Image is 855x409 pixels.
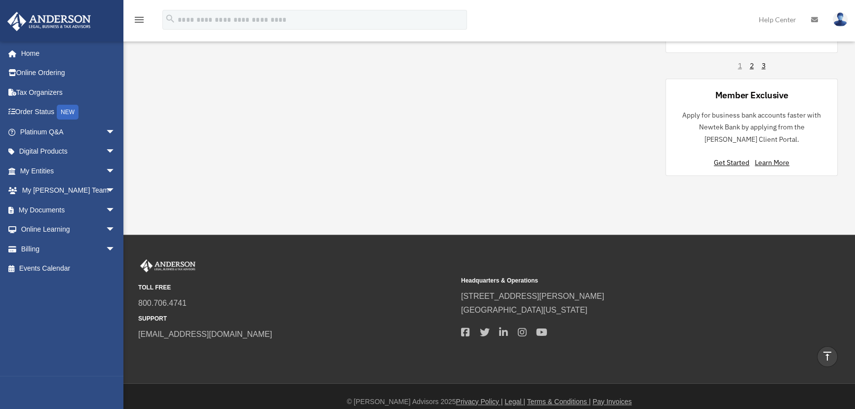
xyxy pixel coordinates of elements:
div: NEW [57,105,78,120]
a: Legal | [505,398,525,406]
a: 3 [762,61,766,71]
div: Member Exclusive [715,89,788,101]
span: arrow_drop_down [106,181,125,201]
a: Tax Organizers [7,82,130,102]
a: Get Started [714,158,753,167]
a: [STREET_ADDRESS][PERSON_NAME] [461,292,604,300]
p: Apply for business bank accounts faster with Newtek Bank by applying from the [PERSON_NAME] Clien... [674,109,829,146]
a: menu [133,17,145,26]
img: User Pic [833,12,848,27]
a: Events Calendar [7,259,130,279]
a: Learn More [755,158,789,167]
span: arrow_drop_down [106,142,125,162]
a: Terms & Conditions | [527,398,591,406]
span: arrow_drop_down [106,200,125,220]
a: 2 [750,61,754,71]
a: [EMAIL_ADDRESS][DOMAIN_NAME] [138,330,272,338]
a: My [PERSON_NAME] Teamarrow_drop_down [7,181,130,201]
small: TOLL FREE [138,283,454,293]
a: Digital Productsarrow_drop_down [7,142,130,162]
i: menu [133,14,145,26]
a: My Entitiesarrow_drop_down [7,161,130,181]
i: vertical_align_top [821,350,833,362]
span: arrow_drop_down [106,161,125,181]
a: Home [7,43,125,63]
a: Pay Invoices [592,398,631,406]
span: arrow_drop_down [106,122,125,142]
a: Online Learningarrow_drop_down [7,220,130,240]
small: SUPPORT [138,314,454,324]
span: arrow_drop_down [106,220,125,240]
a: [GEOGRAPHIC_DATA][US_STATE] [461,306,587,314]
a: Platinum Q&Aarrow_drop_down [7,122,130,142]
a: 800.706.4741 [138,299,187,307]
img: Anderson Advisors Platinum Portal [138,259,197,272]
img: Anderson Advisors Platinum Portal [4,12,94,31]
i: search [165,13,176,24]
a: My Documentsarrow_drop_down [7,200,130,220]
a: Privacy Policy | [456,398,503,406]
a: Order StatusNEW [7,102,130,123]
a: Online Ordering [7,63,130,83]
a: Billingarrow_drop_down [7,239,130,259]
a: vertical_align_top [817,346,838,367]
span: arrow_drop_down [106,239,125,259]
small: Headquarters & Operations [461,276,777,286]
